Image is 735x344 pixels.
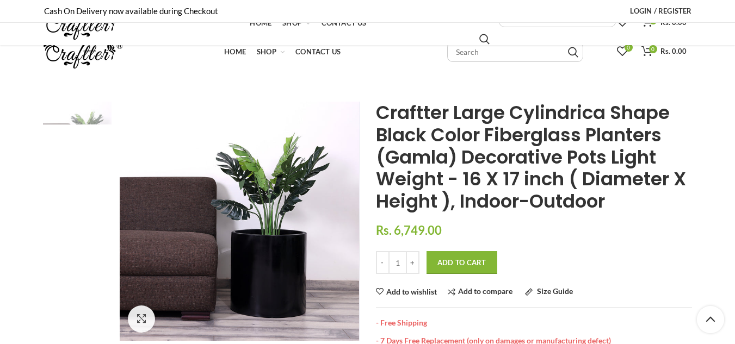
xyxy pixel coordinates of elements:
span: Size Guide [537,286,573,296]
span: Home [224,47,246,56]
a: Add to compare [448,287,512,296]
span: Contact Us [322,18,367,27]
input: Search [479,34,490,45]
a: Shop [277,12,316,34]
span: Craftter Large Cylindrica Shape Black Color Fiberglass Planters (Gamla) Decorative Pots Light Wei... [376,99,686,214]
span: 0 [625,43,633,52]
a: Add to wishlist [376,288,437,296]
img: CFPL-10-B-1_150x_crop_center.jpg [43,102,112,171]
img: Craftter Large Cylindrica Shape Black Color Fiberglass Planters (Gamla) Decorative Pots Light Wei... [120,102,359,341]
img: Craftter Large Cylindrica Shape Black Color Fiberglass Planters (Gamla) Decorative Pots Light Wei... [359,102,598,341]
span: Add to wishlist [386,288,437,296]
input: Search [447,42,583,62]
input: + [406,251,419,274]
button: Add to Cart [427,251,497,274]
span: Login / Register [630,7,691,15]
span: Home [250,18,271,27]
a: Size Guide [525,287,573,296]
a: Shop [251,41,290,62]
span: Rs. 6,749.00 [376,223,442,237]
span: 0 [649,45,657,53]
img: craftter.com [44,34,122,68]
a: Home [219,41,251,62]
span: Shop [257,47,276,56]
a: 0 Rs. 0.00 [636,41,692,62]
a: Scroll To Top [697,306,724,333]
span: Shop [282,18,302,27]
span: Contact Us [295,47,341,56]
span: Rs. 0.00 [660,47,687,55]
a: Contact Us [290,41,346,62]
a: 0 [612,41,633,62]
input: Search [568,47,578,58]
span: Add to compare [458,286,512,296]
input: - [376,251,390,274]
